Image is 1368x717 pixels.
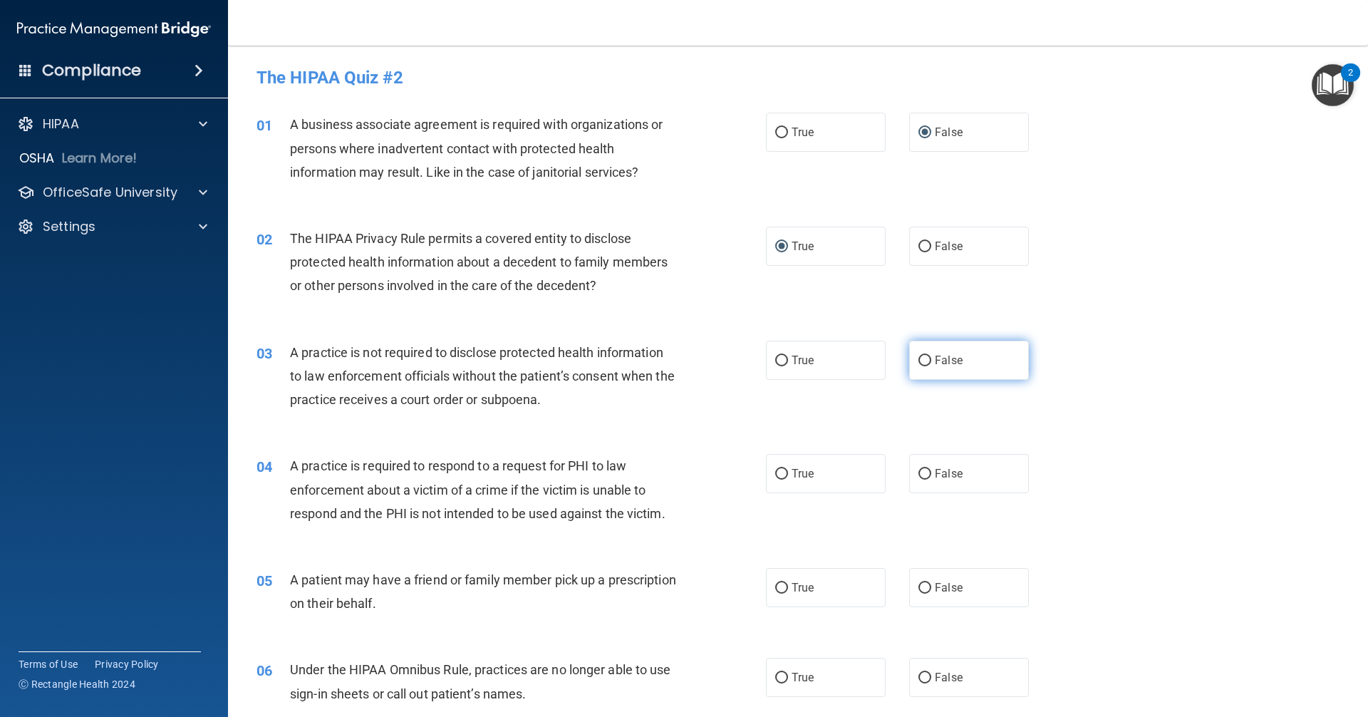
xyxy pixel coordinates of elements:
[1312,64,1354,106] button: Open Resource Center, 2 new notifications
[775,242,788,252] input: True
[256,231,272,248] span: 02
[918,356,931,366] input: False
[17,15,211,43] img: PMB logo
[935,467,963,480] span: False
[19,150,55,167] p: OSHA
[792,581,814,594] span: True
[43,218,95,235] p: Settings
[256,662,272,679] span: 06
[775,583,788,594] input: True
[918,128,931,138] input: False
[17,218,207,235] a: Settings
[290,662,671,701] span: Under the HIPAA Omnibus Rule, practices are no longer able to use sign-in sheets or call out pati...
[918,673,931,684] input: False
[256,458,272,475] span: 04
[95,657,159,671] a: Privacy Policy
[935,239,963,253] span: False
[775,128,788,138] input: True
[792,239,814,253] span: True
[256,68,1339,87] h4: The HIPAA Quiz #2
[918,583,931,594] input: False
[935,125,963,139] span: False
[775,469,788,480] input: True
[290,458,665,520] span: A practice is required to respond to a request for PHI to law enforcement about a victim of a cri...
[775,356,788,366] input: True
[918,469,931,480] input: False
[290,345,675,407] span: A practice is not required to disclose protected health information to law enforcement officials ...
[792,125,814,139] span: True
[935,581,963,594] span: False
[43,115,79,133] p: HIPAA
[918,242,931,252] input: False
[256,345,272,362] span: 03
[290,231,668,293] span: The HIPAA Privacy Rule permits a covered entity to disclose protected health information about a ...
[775,673,788,684] input: True
[256,117,272,134] span: 01
[1297,619,1351,673] iframe: Drift Widget Chat Controller
[62,150,138,167] p: Learn More!
[1348,73,1353,91] div: 2
[256,572,272,589] span: 05
[792,467,814,480] span: True
[43,184,177,201] p: OfficeSafe University
[17,115,207,133] a: HIPAA
[792,671,814,684] span: True
[290,572,676,611] span: A patient may have a friend or family member pick up a prescription on their behalf.
[19,657,78,671] a: Terms of Use
[19,677,135,691] span: Ⓒ Rectangle Health 2024
[935,354,963,367] span: False
[935,671,963,684] span: False
[792,354,814,367] span: True
[17,184,207,201] a: OfficeSafe University
[290,117,663,179] span: A business associate agreement is required with organizations or persons where inadvertent contac...
[42,61,141,81] h4: Compliance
